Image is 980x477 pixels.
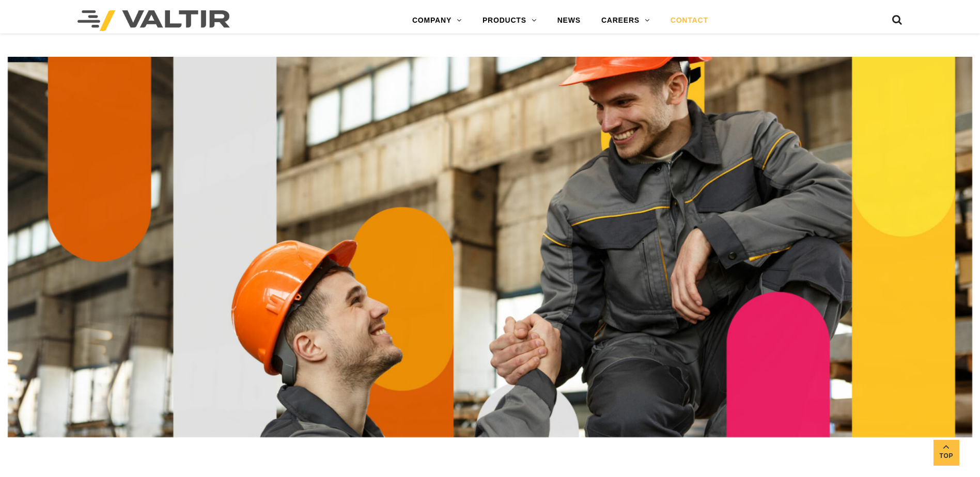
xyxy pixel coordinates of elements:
a: COMPANY [402,10,472,31]
a: PRODUCTS [472,10,547,31]
img: Valtir [77,10,230,31]
a: CAREERS [591,10,660,31]
span: Top [934,450,959,462]
a: Top [934,440,959,466]
a: CONTACT [660,10,719,31]
img: Contact_1 [8,57,972,437]
a: NEWS [547,10,591,31]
